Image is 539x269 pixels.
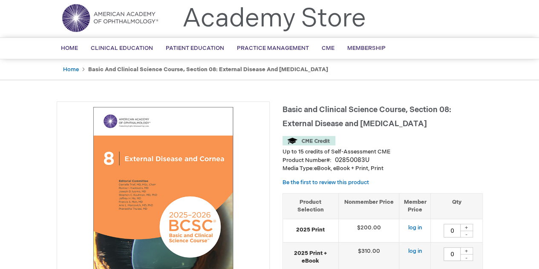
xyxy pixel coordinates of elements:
li: Up to 15 credits of Self-Assessment CME [282,148,483,156]
a: Academy Store [182,3,366,34]
strong: Product Number [282,157,331,164]
input: Qty [444,224,461,237]
th: Product Selection [283,193,339,219]
img: CME Credit [282,136,335,145]
div: - [460,254,473,261]
div: + [460,247,473,255]
input: Qty [444,247,461,261]
span: Practice Management [237,45,309,52]
p: eBook, eBook + Print, Print [282,165,483,173]
th: Qty [431,193,482,219]
span: Home [61,45,78,52]
strong: 2025 Print [287,226,334,234]
th: Member Price [399,193,431,219]
th: Nonmember Price [338,193,399,219]
span: Patient Education [166,45,224,52]
span: Basic and Clinical Science Course, Section 08: External Disease and [MEDICAL_DATA] [282,105,451,128]
div: - [460,231,473,237]
a: log in [408,248,422,255]
strong: Media Type: [282,165,314,172]
div: 02850083U [335,156,369,165]
div: + [460,224,473,231]
span: Clinical Education [91,45,153,52]
span: Membership [347,45,386,52]
span: CME [322,45,334,52]
a: Home [63,66,79,73]
strong: Basic and Clinical Science Course, Section 08: External Disease and [MEDICAL_DATA] [88,66,328,73]
a: log in [408,224,422,231]
strong: 2025 Print + eBook [287,249,334,265]
a: Be the first to review this product [282,179,369,186]
td: $200.00 [338,219,399,242]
